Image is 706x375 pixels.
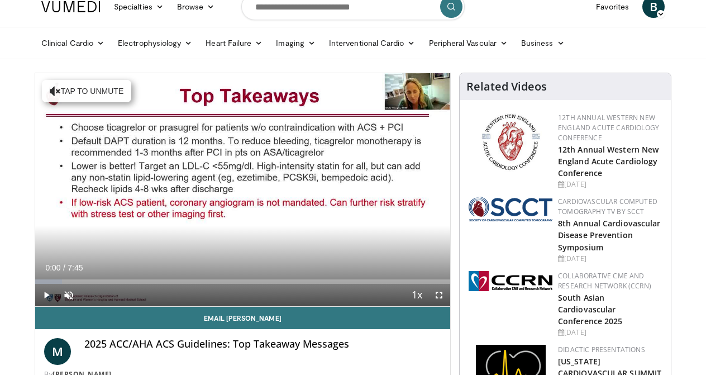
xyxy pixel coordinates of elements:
[428,284,450,306] button: Fullscreen
[558,113,659,143] a: 12th Annual Western New England Acute Cardiology Conference
[422,32,514,54] a: Peripheral Vascular
[558,197,657,216] a: Cardiovascular Computed Tomography TV by SCCT
[35,284,58,306] button: Play
[480,113,542,172] img: 0954f259-7907-4053-a817-32a96463ecc8.png.150x105_q85_autocrop_double_scale_upscale_version-0.2.png
[44,338,71,365] a: M
[466,80,547,93] h4: Related Videos
[269,32,322,54] a: Imaging
[406,284,428,306] button: Playback Rate
[42,80,131,102] button: Tap to unmute
[558,345,662,355] div: Didactic Presentations
[111,32,199,54] a: Electrophysiology
[558,271,651,291] a: Collaborative CME and Research Network (CCRN)
[35,32,111,54] a: Clinical Cardio
[514,32,571,54] a: Business
[68,263,83,272] span: 7:45
[35,279,450,284] div: Progress Bar
[558,327,662,338] div: [DATE]
[58,284,80,306] button: Unmute
[35,73,450,307] video-js: Video Player
[558,254,662,264] div: [DATE]
[322,32,422,54] a: Interventional Cardio
[84,338,441,350] h4: 2025 ACC/AHA ACS Guidelines: Top Takeaway Messages
[558,179,662,189] div: [DATE]
[469,197,552,221] img: 51a70120-4f25-49cc-93a4-67582377e75f.png.150x105_q85_autocrop_double_scale_upscale_version-0.2.png
[35,307,450,329] a: Email [PERSON_NAME]
[558,292,623,326] a: South Asian Cardiovascular Conference 2025
[41,1,101,12] img: VuMedi Logo
[45,263,60,272] span: 0:00
[199,32,269,54] a: Heart Failure
[558,218,661,252] a: 8th Annual Cardiovascular Disease Prevention Symposium
[469,271,552,291] img: a04ee3ba-8487-4636-b0fb-5e8d268f3737.png.150x105_q85_autocrop_double_scale_upscale_version-0.2.png
[63,263,65,272] span: /
[558,144,659,178] a: 12th Annual Western New England Acute Cardiology Conference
